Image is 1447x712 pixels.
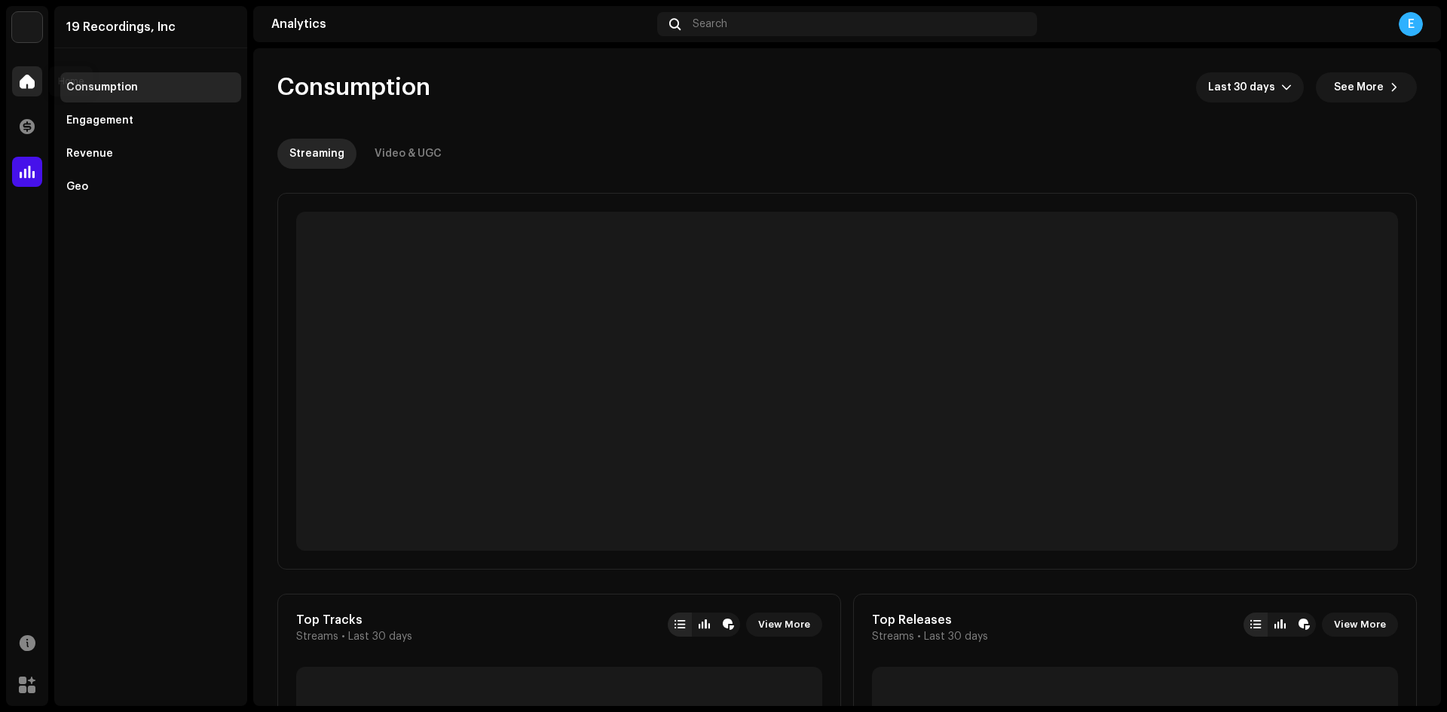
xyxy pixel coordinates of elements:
span: View More [1334,610,1386,640]
div: Video & UGC [375,139,442,169]
re-m-nav-item: Geo [60,172,241,202]
img: 1027d70a-e5de-47d6-bc38-87504e87fcf1 [12,12,42,42]
div: Engagement [66,115,133,127]
span: Consumption [277,72,430,102]
span: Streams [872,631,914,643]
re-m-nav-item: Engagement [60,105,241,136]
span: Last 30 days [348,631,412,643]
span: Last 30 days [1208,72,1281,102]
button: View More [1322,613,1398,637]
div: Analytics [271,18,651,30]
span: • [917,631,921,643]
span: View More [758,610,810,640]
button: See More [1316,72,1417,102]
span: Search [693,18,727,30]
div: Geo [66,181,88,193]
span: See More [1334,72,1384,102]
div: Top Releases [872,613,988,628]
div: Streaming [289,139,344,169]
div: E [1399,12,1423,36]
span: Last 30 days [924,631,988,643]
span: • [341,631,345,643]
re-m-nav-item: Revenue [60,139,241,169]
div: dropdown trigger [1281,72,1292,102]
span: Streams [296,631,338,643]
div: Consumption [66,81,138,93]
div: Revenue [66,148,113,160]
button: View More [746,613,822,637]
div: Top Tracks [296,613,412,628]
re-m-nav-item: Consumption [60,72,241,102]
